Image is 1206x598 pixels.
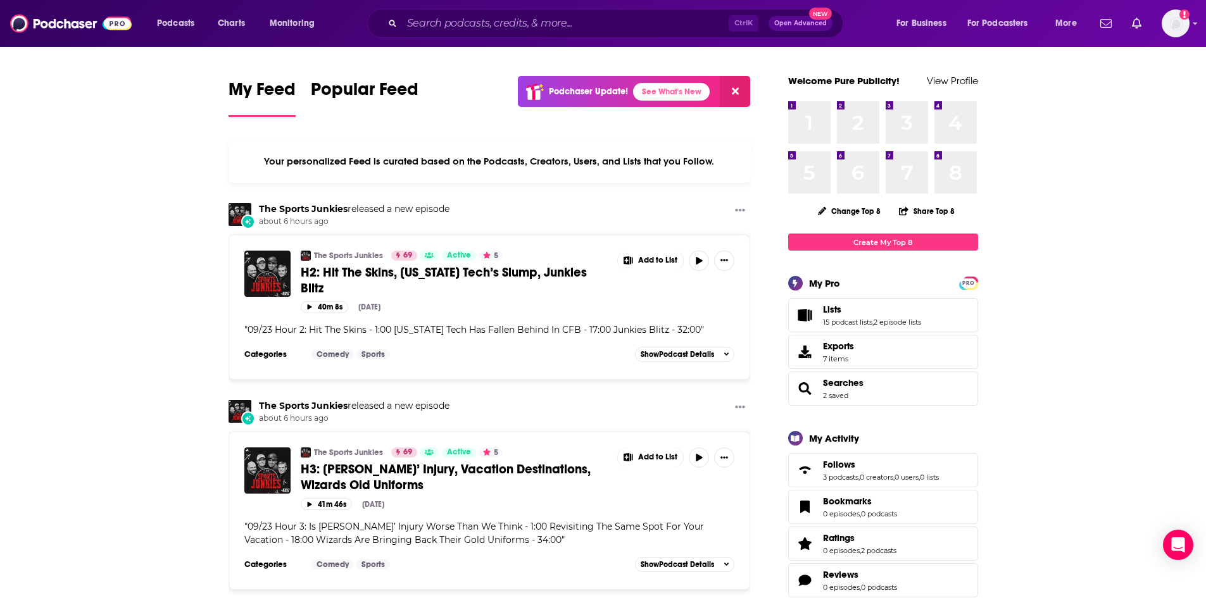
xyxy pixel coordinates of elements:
[259,203,449,215] h3: released a new episode
[259,216,449,227] span: about 6 hours ago
[301,301,348,313] button: 40m 8s
[1127,13,1146,34] a: Show notifications dropdown
[358,302,380,311] div: [DATE]
[157,15,194,32] span: Podcasts
[301,461,608,493] a: H3: [PERSON_NAME]’ Injury, Vacation Destinations, Wizards Old Uniforms
[730,400,750,416] button: Show More Button
[860,583,861,592] span: ,
[823,459,939,470] a: Follows
[823,459,855,470] span: Follows
[823,340,854,352] span: Exports
[259,400,348,411] a: The Sports Junkies
[1179,9,1190,20] svg: Add a profile image
[229,140,751,183] div: Your personalized Feed is curated based on the Podcasts, Creators, Users, and Lists that you Follow.
[788,234,978,251] a: Create My Top 8
[809,8,832,20] span: New
[714,447,734,468] button: Show More Button
[241,411,255,425] div: New Episode
[858,473,860,482] span: ,
[229,78,296,108] span: My Feed
[793,535,818,552] a: Ratings
[447,249,471,262] span: Active
[861,583,897,592] a: 0 podcasts
[967,15,1028,32] span: For Podcasters
[961,278,976,288] span: PRO
[259,400,449,412] h3: released a new episode
[714,251,734,271] button: Show More Button
[244,349,301,359] h3: Categories
[244,559,301,570] h3: Categories
[809,432,859,444] div: My Activity
[895,473,919,482] a: 0 users
[823,354,854,363] span: 7 items
[823,318,872,327] a: 15 podcast lists
[210,13,253,34] a: Charts
[442,447,476,458] a: Active
[248,324,701,335] span: 09/23 Hour 2: Hit The Skins - 1:00 [US_STATE] Tech Has Fallen Behind In CFB - 17:00 Junkies Blitz...
[356,349,390,359] a: Sports
[788,75,900,87] a: Welcome Pure Publicity!
[823,532,855,544] span: Ratings
[793,306,818,324] a: Lists
[148,13,211,34] button: open menu
[860,546,861,555] span: ,
[1046,13,1093,34] button: open menu
[379,9,855,38] div: Search podcasts, credits, & more...
[241,215,255,228] div: New Episode
[860,509,861,518] span: ,
[244,521,704,545] span: 09/23 Hour 3: Is [PERSON_NAME]’ Injury Worse Than We Think - 1:00 Revisiting The Same Spot For Yo...
[810,203,889,219] button: Change Top 8
[809,277,840,289] div: My Pro
[874,318,921,327] a: 2 episode lists
[270,15,315,32] span: Monitoring
[229,203,251,226] img: The Sports Junkies
[618,447,684,468] button: Show More Button
[244,447,291,494] a: H3: Jayden Daniels’ Injury, Vacation Destinations, Wizards Old Uniforms
[479,447,502,458] button: 5
[793,461,818,479] a: Follows
[391,447,417,458] a: 69
[793,571,818,589] a: Reviews
[919,473,920,482] span: ,
[549,86,628,97] p: Podchaser Update!
[823,377,864,389] a: Searches
[403,446,412,459] span: 69
[729,15,758,32] span: Ctrl K
[920,473,939,482] a: 0 lists
[823,391,848,400] a: 2 saved
[793,343,818,361] span: Exports
[447,446,471,459] span: Active
[391,251,417,261] a: 69
[638,256,677,265] span: Add to List
[823,473,858,482] a: 3 podcasts
[259,203,348,215] a: The Sports Junkies
[261,13,331,34] button: open menu
[769,16,832,31] button: Open AdvancedNew
[638,452,677,462] span: Add to List
[1162,9,1190,37] button: Show profile menu
[311,78,418,108] span: Popular Feed
[823,509,860,518] a: 0 episodes
[823,304,921,315] a: Lists
[244,251,291,297] a: H2: Hit The Skins, Virginia Tech’s Slump, Junkies Blitz
[403,249,412,262] span: 69
[229,400,251,423] img: The Sports Junkies
[898,199,955,223] button: Share Top 8
[301,447,311,458] img: The Sports Junkies
[823,546,860,555] a: 0 episodes
[788,526,978,561] span: Ratings
[356,559,390,570] a: Sports
[1055,15,1077,32] span: More
[641,350,714,359] span: Show Podcast Details
[618,251,684,271] button: Show More Button
[311,78,418,117] a: Popular Feed
[402,13,729,34] input: Search podcasts, credits, & more...
[793,498,818,516] a: Bookmarks
[961,278,976,287] a: PRO
[823,583,860,592] a: 0 episodes
[823,495,872,507] span: Bookmarks
[10,11,132,35] a: Podchaser - Follow, Share and Rate Podcasts
[259,413,449,424] span: about 6 hours ago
